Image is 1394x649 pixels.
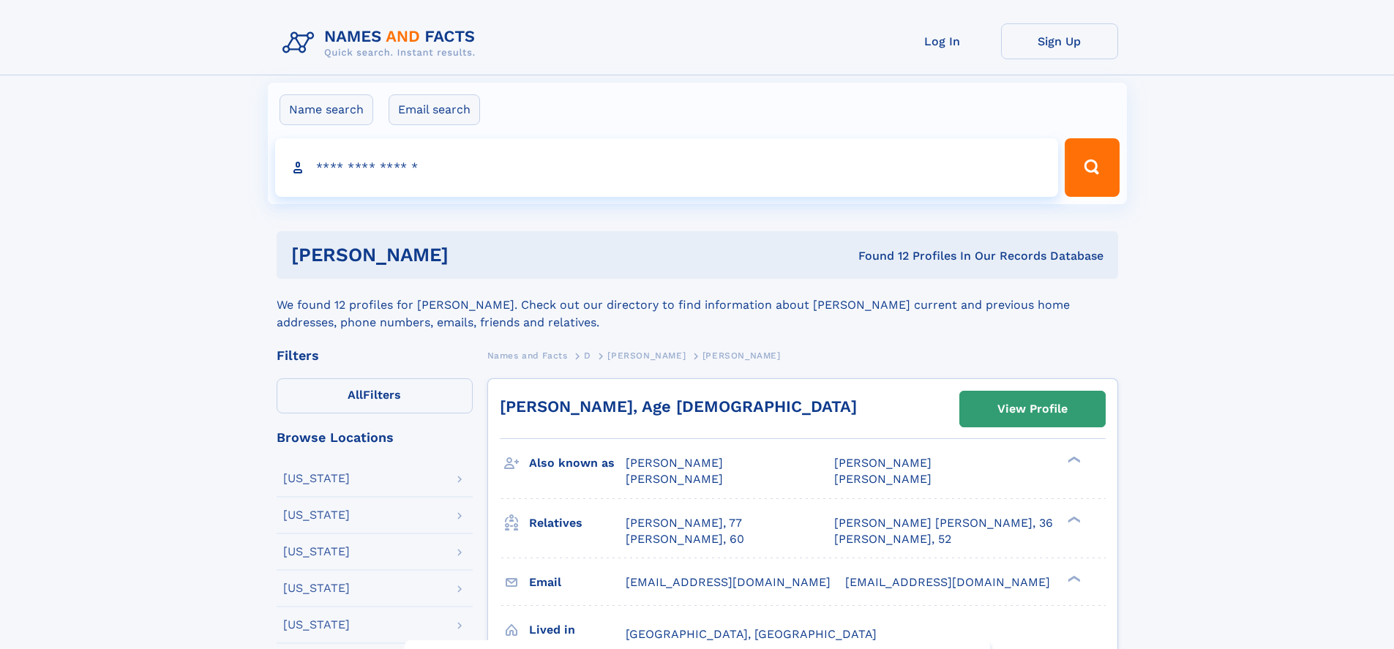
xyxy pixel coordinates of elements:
span: [GEOGRAPHIC_DATA], [GEOGRAPHIC_DATA] [626,627,877,641]
h3: Relatives [529,511,626,536]
h3: Lived in [529,618,626,642]
label: Name search [280,94,373,125]
div: [US_STATE] [283,582,350,594]
a: [PERSON_NAME] [PERSON_NAME], 36 [834,515,1053,531]
a: [PERSON_NAME], Age [DEMOGRAPHIC_DATA] [500,397,857,416]
span: All [348,388,363,402]
label: Filters [277,378,473,413]
div: [US_STATE] [283,509,350,521]
a: [PERSON_NAME], 52 [834,531,951,547]
a: Sign Up [1001,23,1118,59]
span: [EMAIL_ADDRESS][DOMAIN_NAME] [626,575,831,589]
div: ❯ [1064,455,1082,465]
div: Found 12 Profiles In Our Records Database [653,248,1103,264]
div: ❯ [1064,514,1082,524]
div: [US_STATE] [283,619,350,631]
a: [PERSON_NAME], 77 [626,515,742,531]
div: We found 12 profiles for [PERSON_NAME]. Check out our directory to find information about [PERSON... [277,279,1118,331]
a: Log In [884,23,1001,59]
span: [PERSON_NAME] [626,456,723,470]
span: [PERSON_NAME] [834,456,932,470]
h1: [PERSON_NAME] [291,246,653,264]
a: D [584,346,591,364]
div: [US_STATE] [283,473,350,484]
img: Logo Names and Facts [277,23,487,63]
h3: Email [529,570,626,595]
span: [PERSON_NAME] [834,472,932,486]
span: [EMAIL_ADDRESS][DOMAIN_NAME] [845,575,1050,589]
a: View Profile [960,391,1105,427]
a: Names and Facts [487,346,568,364]
div: Filters [277,349,473,362]
input: search input [275,138,1059,197]
div: View Profile [997,392,1068,426]
a: [PERSON_NAME], 60 [626,531,744,547]
button: Search Button [1065,138,1119,197]
div: ❯ [1064,574,1082,583]
div: [US_STATE] [283,546,350,558]
label: Email search [389,94,480,125]
a: [PERSON_NAME] [607,346,686,364]
span: [PERSON_NAME] [607,350,686,361]
span: [PERSON_NAME] [702,350,781,361]
div: Browse Locations [277,431,473,444]
span: [PERSON_NAME] [626,472,723,486]
h3: Also known as [529,451,626,476]
span: D [584,350,591,361]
